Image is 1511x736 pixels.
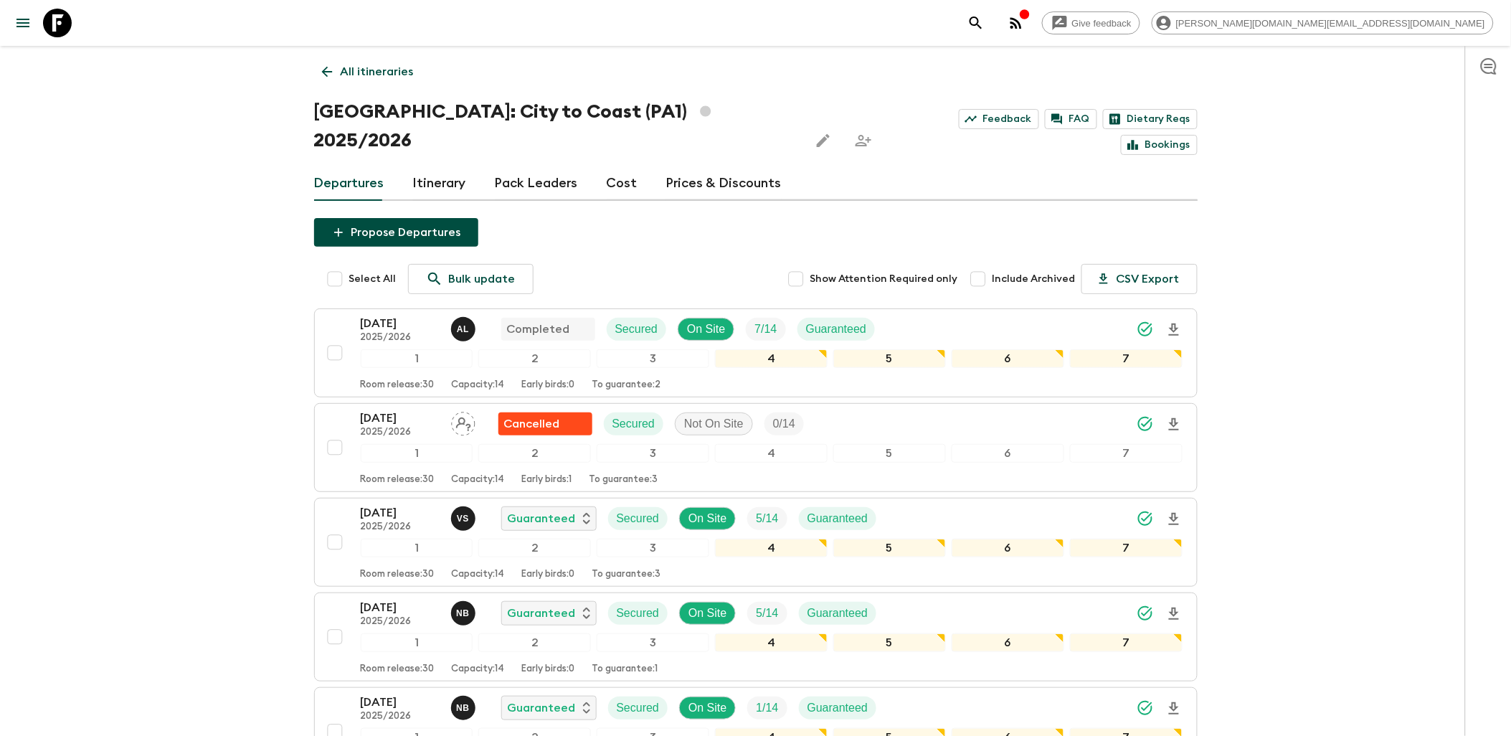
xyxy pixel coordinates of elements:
button: vS [451,506,478,531]
svg: Download Onboarding [1165,416,1183,433]
span: Give feedback [1064,18,1140,29]
div: 2 [478,444,591,463]
h1: [GEOGRAPHIC_DATA]: City to Coast (PA1) 2025/2026 [314,98,797,155]
button: search adventures [962,9,990,37]
div: 4 [715,539,828,557]
p: Guaranteed [806,321,867,338]
p: 2025/2026 [361,616,440,628]
p: On Site [688,699,726,717]
p: On Site [687,321,725,338]
p: v S [457,513,469,524]
p: N B [456,608,470,619]
p: 2025/2026 [361,332,440,344]
div: On Site [679,602,736,625]
svg: Synced Successfully [1137,415,1154,433]
svg: Download Onboarding [1165,321,1183,339]
div: 4 [715,444,828,463]
p: Early birds: 0 [522,569,575,580]
div: 5 [833,633,946,652]
button: menu [9,9,37,37]
p: To guarantee: 3 [589,474,658,486]
p: Secured [612,415,655,433]
button: [DATE]2025/2026Assign pack leaderFlash Pack cancellationSecuredNot On SiteTrip Fill1234567Room re... [314,403,1198,492]
div: 4 [715,633,828,652]
p: Secured [615,321,658,338]
p: Not On Site [684,415,744,433]
div: 3 [597,539,709,557]
a: Give feedback [1042,11,1140,34]
p: N B [456,702,470,714]
div: 7 [1070,633,1183,652]
p: Secured [617,605,660,622]
span: vincent Scott [451,511,478,522]
button: NB [451,601,478,626]
div: 6 [952,349,1064,368]
span: Assign pack leader [451,416,475,428]
button: NB [451,696,478,720]
p: 5 / 14 [756,605,778,622]
div: 7 [1070,349,1183,368]
a: Feedback [959,109,1039,129]
div: Secured [608,507,668,530]
div: 5 [833,444,946,463]
p: Bulk update [449,270,516,288]
div: Not On Site [675,412,753,435]
p: Secured [617,510,660,527]
p: Capacity: 14 [452,379,505,391]
p: [DATE] [361,410,440,427]
button: [DATE]2025/2026Abdiel LuisCompletedSecuredOn SiteTrip FillGuaranteed1234567Room release:30Capacit... [314,308,1198,397]
svg: Download Onboarding [1165,511,1183,528]
p: 1 / 14 [756,699,778,717]
svg: Synced Successfully [1137,699,1154,717]
p: Guaranteed [807,605,868,622]
p: On Site [688,605,726,622]
p: All itineraries [341,63,414,80]
div: 6 [952,444,1064,463]
div: 4 [715,349,828,368]
div: 3 [597,349,709,368]
a: Departures [314,166,384,201]
p: Guaranteed [807,699,868,717]
div: Trip Fill [747,697,787,720]
div: 2 [478,539,591,557]
span: [PERSON_NAME][DOMAIN_NAME][EMAIL_ADDRESS][DOMAIN_NAME] [1168,18,1493,29]
div: Trip Fill [746,318,785,341]
a: Prices & Discounts [666,166,782,201]
span: Nafise Blake [451,605,478,617]
a: FAQ [1045,109,1097,129]
div: 6 [952,539,1064,557]
p: Room release: 30 [361,379,435,391]
span: Abdiel Luis [451,321,478,333]
p: [DATE] [361,694,440,711]
p: Capacity: 14 [452,664,505,675]
button: [DATE]2025/2026Nafise BlakeGuaranteedSecuredOn SiteTrip FillGuaranteed1234567Room release:30Capac... [314,593,1198,681]
span: Nafise Blake [451,700,478,712]
div: 7 [1070,539,1183,557]
div: Secured [608,697,668,720]
p: To guarantee: 3 [592,569,661,580]
p: To guarantee: 2 [592,379,661,391]
button: [DATE]2025/2026vincent ScottGuaranteedSecuredOn SiteTrip FillGuaranteed1234567Room release:30Capa... [314,498,1198,587]
p: [DATE] [361,599,440,616]
div: Flash Pack cancellation [498,412,592,435]
a: Itinerary [413,166,466,201]
span: Show Attention Required only [810,272,958,286]
div: [PERSON_NAME][DOMAIN_NAME][EMAIL_ADDRESS][DOMAIN_NAME] [1152,11,1494,34]
p: To guarantee: 1 [592,664,658,675]
div: 2 [478,349,591,368]
p: 0 / 14 [773,415,795,433]
p: 2025/2026 [361,711,440,722]
p: Secured [617,699,660,717]
div: 1 [361,349,473,368]
a: Cost [607,166,638,201]
div: 5 [833,349,946,368]
p: Capacity: 14 [452,569,505,580]
p: Guaranteed [508,510,576,527]
svg: Synced Successfully [1137,605,1154,622]
a: All itineraries [314,57,422,86]
button: Propose Departures [314,218,478,247]
div: Secured [604,412,664,435]
svg: Download Onboarding [1165,700,1183,717]
p: Guaranteed [508,605,576,622]
svg: Synced Successfully [1137,510,1154,527]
